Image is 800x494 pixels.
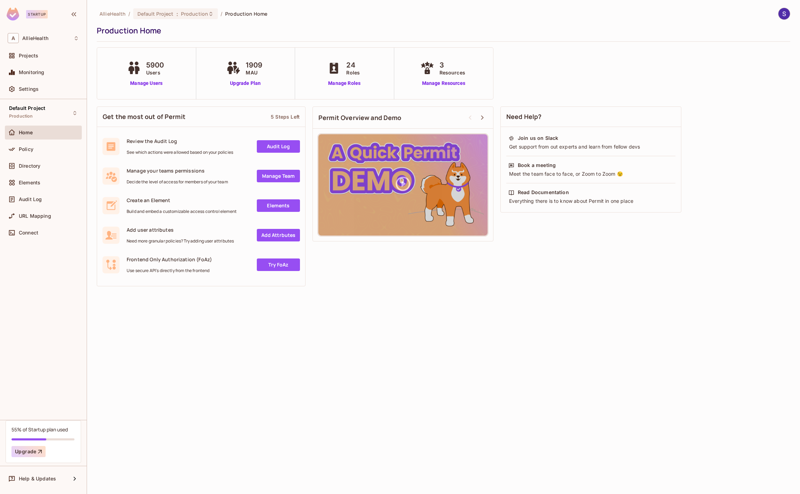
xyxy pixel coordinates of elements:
[506,112,542,121] span: Need Help?
[7,8,19,21] img: SReyMgAAAABJRU5ErkJggg==
[127,179,228,185] span: Decide the level of access for members of your team
[128,10,130,17] li: /
[22,35,48,41] span: Workspace: AllieHealth
[97,25,787,36] div: Production Home
[100,10,126,17] span: the active workspace
[508,198,673,205] div: Everything there is to know about Permit in one place
[419,80,469,87] a: Manage Resources
[257,140,300,153] a: Audit Log
[19,476,56,481] span: Help & Updates
[518,135,558,142] div: Join us on Slack
[103,112,185,121] span: Get the most out of Permit
[181,10,208,17] span: Production
[246,69,262,76] span: MAU
[225,10,267,17] span: Production Home
[19,53,38,58] span: Projects
[778,8,790,19] img: Stephen Morrison
[127,268,212,273] span: Use secure API's directly from the frontend
[127,209,237,214] span: Build and embed a customizable access control element
[8,33,19,43] span: A
[346,60,360,70] span: 24
[11,426,68,433] div: 55% of Startup plan used
[19,230,38,236] span: Connect
[9,105,45,111] span: Default Project
[19,86,39,92] span: Settings
[127,197,237,204] span: Create an Element
[176,11,179,17] span: :
[19,163,40,169] span: Directory
[146,69,164,76] span: Users
[19,130,33,135] span: Home
[137,10,174,17] span: Default Project
[508,143,673,150] div: Get support from out experts and learn from fellow devs
[225,80,266,87] a: Upgrade Plan
[257,199,300,212] a: Elements
[127,167,228,174] span: Manage your teams permissions
[127,226,234,233] span: Add user attributes
[146,60,164,70] span: 5900
[346,69,360,76] span: Roles
[127,138,233,144] span: Review the Audit Log
[19,146,33,152] span: Policy
[19,213,51,219] span: URL Mapping
[257,170,300,182] a: Manage Team
[439,69,465,76] span: Resources
[246,60,262,70] span: 1909
[325,80,363,87] a: Manage Roles
[518,189,569,196] div: Read Documentation
[508,170,673,177] div: Meet the team face to face, or Zoom to Zoom 😉
[257,229,300,241] a: Add Attrbutes
[221,10,222,17] li: /
[127,256,212,263] span: Frontend Only Authorization (FoAz)
[26,10,48,18] div: Startup
[19,70,45,75] span: Monitoring
[9,113,33,119] span: Production
[125,80,168,87] a: Manage Users
[11,446,46,457] button: Upgrade
[19,197,42,202] span: Audit Log
[518,162,556,169] div: Book a meeting
[271,113,300,120] div: 5 Steps Left
[318,113,402,122] span: Permit Overview and Demo
[439,60,465,70] span: 3
[127,238,234,244] span: Need more granular policies? Try adding user attributes
[257,258,300,271] a: Try FoAz
[127,150,233,155] span: See which actions were allowed based on your policies
[19,180,40,185] span: Elements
